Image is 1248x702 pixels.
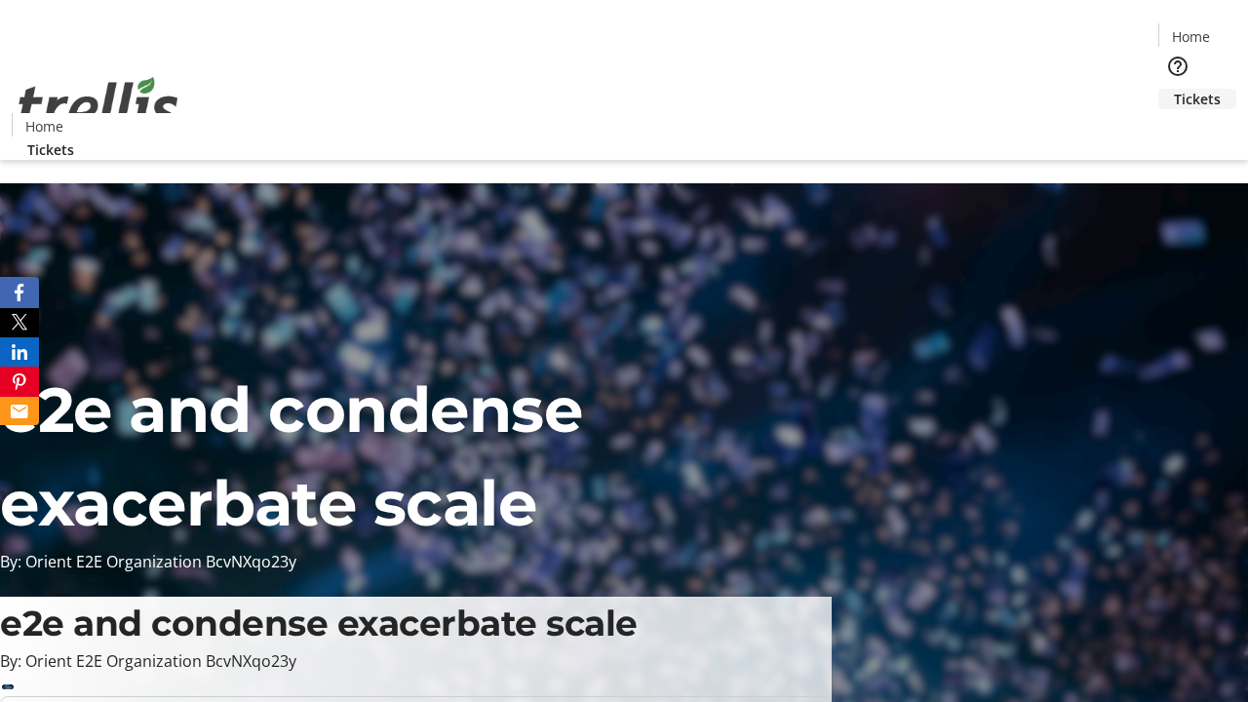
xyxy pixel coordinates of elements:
[1158,109,1197,148] button: Cart
[1172,26,1210,47] span: Home
[1158,47,1197,86] button: Help
[12,139,90,160] a: Tickets
[13,116,75,136] a: Home
[12,56,185,153] img: Orient E2E Organization BcvNXqo23y's Logo
[1174,89,1221,109] span: Tickets
[27,139,74,160] span: Tickets
[1158,89,1236,109] a: Tickets
[1159,26,1222,47] a: Home
[25,116,63,136] span: Home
